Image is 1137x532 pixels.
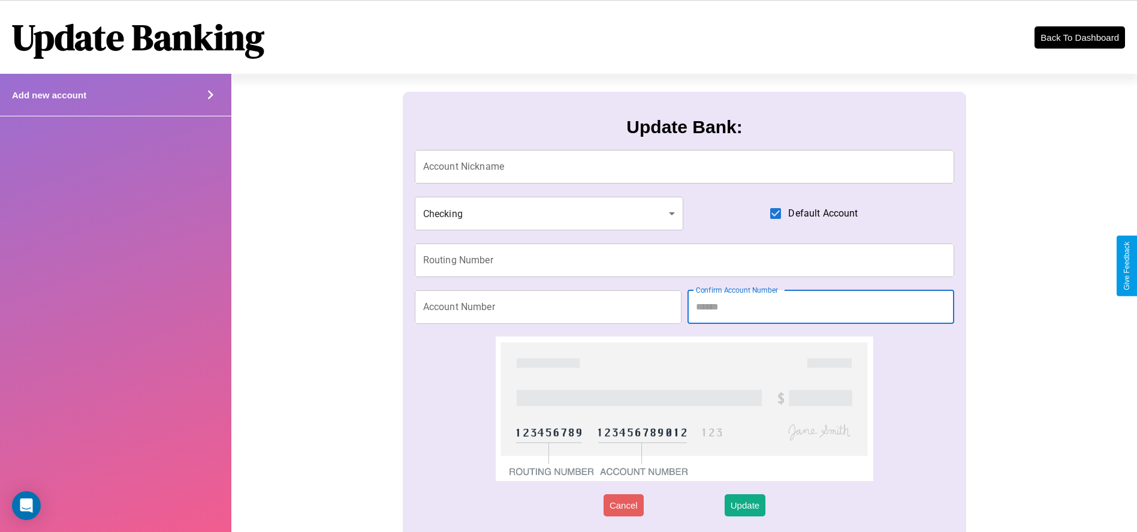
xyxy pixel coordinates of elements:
[496,336,874,481] img: check
[12,90,86,100] h4: Add new account
[696,285,778,295] label: Confirm Account Number
[604,494,644,516] button: Cancel
[1035,26,1125,49] button: Back To Dashboard
[788,206,858,221] span: Default Account
[626,117,742,137] h3: Update Bank:
[725,494,765,516] button: Update
[415,197,683,230] div: Checking
[12,491,41,520] div: Open Intercom Messenger
[12,13,264,62] h1: Update Banking
[1123,242,1131,290] div: Give Feedback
